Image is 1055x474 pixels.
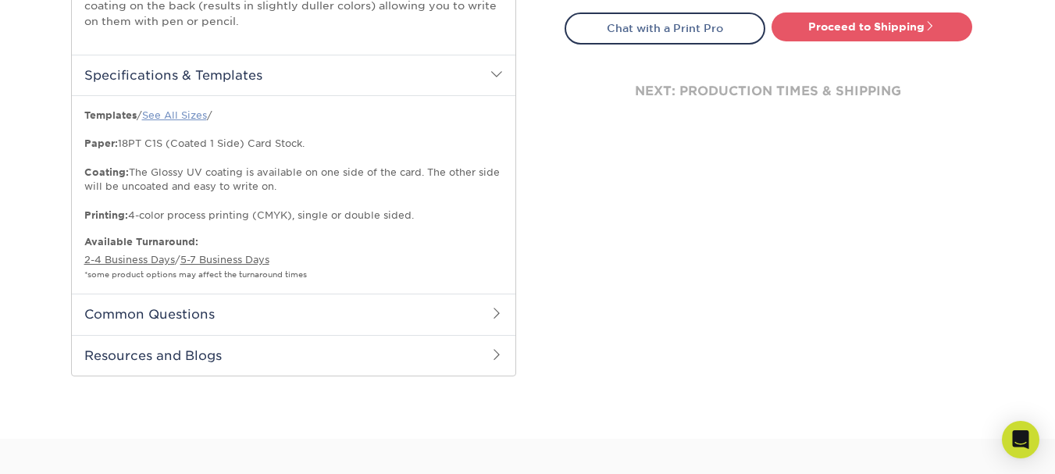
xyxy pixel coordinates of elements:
strong: Printing: [84,209,128,221]
a: Chat with a Print Pro [565,12,765,44]
h2: Common Questions [72,294,515,334]
a: 2-4 Business Days [84,254,175,266]
b: Templates [84,109,137,121]
a: Proceed to Shipping [772,12,972,41]
strong: Coating: [84,166,129,178]
div: next: production times & shipping [565,45,972,138]
b: Available Turnaround: [84,236,198,248]
p: / [84,235,503,281]
h2: Resources and Blogs [72,335,515,376]
p: / / 18PT C1S (Coated 1 Side) Card Stock. The Glossy UV coating is available on one side of the ca... [84,109,503,223]
a: See All Sizes [142,109,207,121]
small: *some product options may affect the turnaround times [84,270,307,279]
strong: Paper: [84,137,118,149]
h2: Specifications & Templates [72,55,515,95]
a: 5-7 Business Days [180,254,269,266]
div: Open Intercom Messenger [1002,421,1039,458]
